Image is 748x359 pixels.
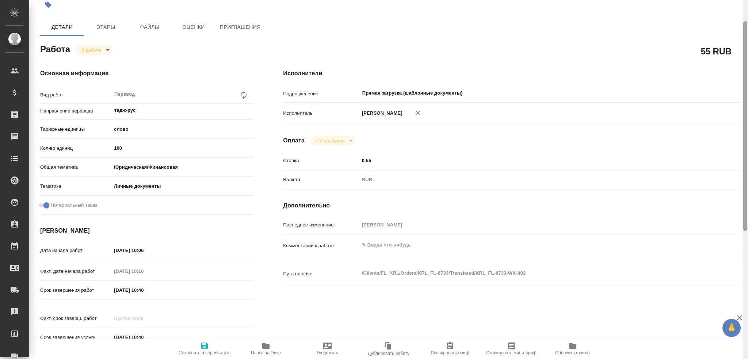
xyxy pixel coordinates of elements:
[283,221,359,229] p: Последнее изменение
[358,339,419,359] button: Дублировать работу
[45,23,80,32] span: Детали
[316,350,338,355] span: Уведомить
[283,110,359,117] p: Исполнитель
[701,45,732,57] h2: 55 RUB
[359,173,702,186] div: RUB
[410,105,426,121] button: Удалить исполнителя
[40,42,70,55] h2: Работа
[111,285,175,295] input: ✎ Введи что-нибудь
[431,350,469,355] span: Скопировать бриф
[76,45,112,55] div: В работе
[283,136,305,145] h4: Оплата
[283,242,359,249] p: Комментарий к работе
[132,23,167,32] span: Файлы
[40,287,111,294] p: Срок завершения работ
[111,123,254,135] div: слово
[179,350,230,355] span: Сохранить и пересчитать
[359,155,702,166] input: ✎ Введи что-нибудь
[283,157,359,164] p: Ставка
[40,334,111,341] p: Срок завершения услуги
[40,164,111,171] p: Общая тематика
[176,23,211,32] span: Оценки
[481,339,542,359] button: Скопировать мини-бриф
[111,161,254,173] div: Юридическая/Финансовая
[542,339,603,359] button: Обновить файлы
[40,315,111,322] p: Факт. срок заверш. работ
[51,202,97,209] span: Нотариальный заказ
[486,350,536,355] span: Скопировать мини-бриф
[368,351,409,356] span: Дублировать работу
[310,136,355,146] div: В работе
[698,92,699,94] button: Open
[555,350,591,355] span: Обновить файлы
[40,91,111,99] p: Вид работ
[40,145,111,152] p: Кол-во единиц
[40,226,254,235] h4: [PERSON_NAME]
[111,313,175,324] input: Пустое поле
[314,138,347,144] button: Не оплачена
[722,319,741,337] button: 🙏
[40,69,254,78] h4: Основная информация
[283,90,359,98] p: Подразделение
[359,267,702,279] textarea: /Clients/FL_KRL/Orders/KRL_FL-8733/Translated/KRL_FL-8733-WK-002
[111,143,254,153] input: ✎ Введи что-нибудь
[283,69,740,78] h4: Исполнители
[359,219,702,230] input: Пустое поле
[111,332,175,343] input: ✎ Введи что-нибудь
[359,110,402,117] p: [PERSON_NAME]
[79,47,103,53] button: В работе
[174,339,235,359] button: Сохранить и пересчитать
[283,176,359,183] p: Валюта
[235,339,297,359] button: Папка на Drive
[111,180,254,192] div: Личные документы
[250,110,251,111] button: Open
[111,266,175,276] input: Пустое поле
[220,23,261,32] span: Приглашения
[251,350,281,355] span: Папка на Drive
[40,107,111,115] p: Направление перевода
[40,247,111,254] p: Дата начала работ
[283,201,740,210] h4: Дополнительно
[283,270,359,278] p: Путь на drive
[111,245,175,256] input: ✎ Введи что-нибудь
[88,23,123,32] span: Этапы
[419,339,481,359] button: Скопировать бриф
[40,126,111,133] p: Тарифные единицы
[40,268,111,275] p: Факт. дата начала работ
[40,183,111,190] p: Тематика
[297,339,358,359] button: Уведомить
[725,320,738,336] span: 🙏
